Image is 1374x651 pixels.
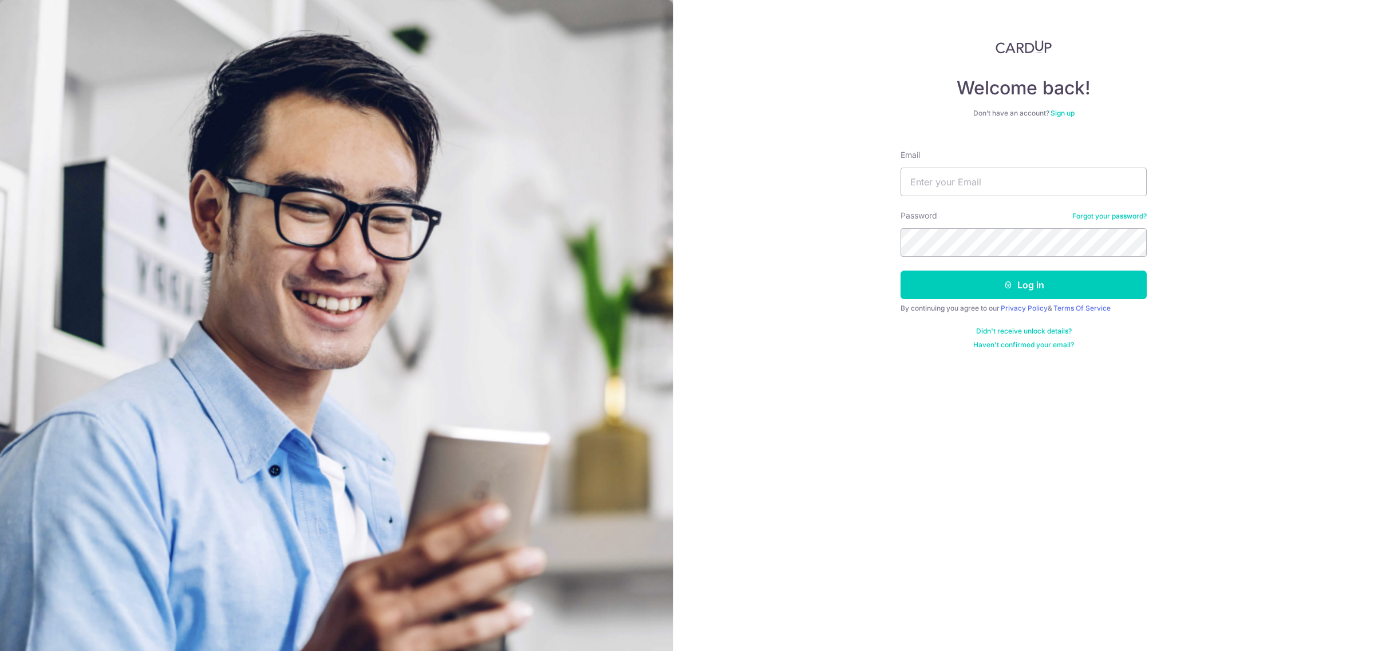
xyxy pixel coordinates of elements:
[973,340,1074,350] a: Haven't confirmed your email?
[996,40,1052,54] img: CardUp Logo
[901,271,1147,299] button: Log in
[901,77,1147,100] h4: Welcome back!
[901,149,920,161] label: Email
[1001,304,1048,312] a: Privacy Policy
[1053,304,1111,312] a: Terms Of Service
[901,210,937,221] label: Password
[901,304,1147,313] div: By continuing you agree to our &
[1051,109,1075,117] a: Sign up
[901,109,1147,118] div: Don’t have an account?
[976,327,1072,336] a: Didn't receive unlock details?
[1072,212,1147,221] a: Forgot your password?
[901,168,1147,196] input: Enter your Email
